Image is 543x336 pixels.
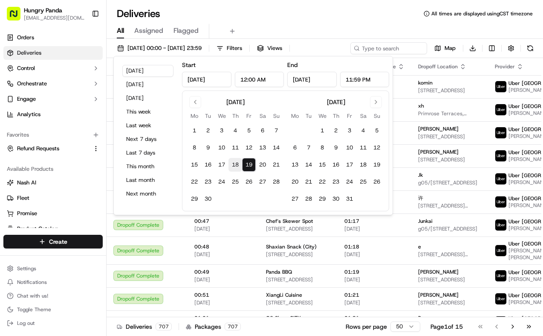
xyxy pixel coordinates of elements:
span: [PERSON_NAME] [26,155,69,162]
button: 3 [215,124,228,137]
img: uber-new-logo.jpeg [495,173,506,184]
button: Promise [3,207,103,220]
span: [STREET_ADDRESS] [418,299,481,306]
div: Available Products [3,162,103,176]
span: 01:31 [344,315,404,321]
th: Monday [288,111,302,120]
button: 6 [256,124,269,137]
span: Analytics [17,111,40,118]
span: Dropoff Location [418,63,458,70]
span: [PERSON_NAME] [418,149,459,155]
div: [DATE] [226,98,245,106]
button: 30 [329,192,343,206]
span: Views [267,44,282,52]
button: 2 [201,124,215,137]
span: 01:18 [344,243,404,250]
button: 9 [329,141,343,155]
button: 2 [329,124,343,137]
button: Hungry Panda[EMAIL_ADDRESS][DOMAIN_NAME] [3,3,88,24]
button: 18 [228,158,242,172]
button: Next month [122,188,173,200]
div: Packages [186,322,241,331]
span: xh [418,102,424,109]
button: Last 7 days [122,147,173,159]
a: Product Catalog [7,225,99,233]
span: 00:48 [194,243,252,250]
span: Map [445,44,456,52]
input: Time [340,72,390,87]
span: e [418,243,421,250]
button: 31 [343,192,356,206]
span: Orders [17,34,34,41]
span: [PERSON_NAME] [418,269,459,275]
div: 707 [156,323,172,330]
span: All [117,26,124,36]
span: 01:19 [344,269,404,275]
button: 4 [356,124,370,137]
span: Hungry Panda [24,6,62,15]
button: 15 [188,158,201,172]
span: [DATE] [344,299,404,306]
span: [DATE] [194,299,252,306]
span: Primrose Terraces, [STREET_ADDRESS] [418,110,481,117]
button: Create [3,235,103,248]
span: [STREET_ADDRESS] [418,276,481,283]
span: [PERSON_NAME] [418,292,459,298]
span: Shaxian Snack (City) [266,243,317,250]
div: We're available if you need us! [38,90,117,97]
span: 01:21 [344,292,404,298]
img: uber-new-logo.jpeg [495,293,506,304]
button: 25 [356,175,370,189]
button: Product Catalog [3,222,103,236]
span: 00:47 [194,218,252,225]
button: [DATE] [122,92,173,104]
button: Views [253,42,286,54]
button: This week [122,106,173,118]
button: Go to previous month [189,96,201,108]
span: [STREET_ADDRESS] [266,251,331,258]
img: uber-new-logo.jpeg [495,316,506,327]
button: 11 [228,141,242,155]
th: Monday [188,111,201,120]
span: Log out [17,320,35,327]
button: Refresh [524,42,536,54]
span: Filters [227,44,242,52]
img: uber-new-logo.jpeg [495,196,506,207]
button: 20 [256,158,269,172]
label: End [287,61,297,69]
span: Settings [17,265,36,272]
button: 26 [370,175,384,189]
th: Saturday [256,111,269,120]
button: 1 [315,124,329,137]
a: Promise [7,210,99,217]
button: Settings [3,263,103,275]
span: [STREET_ADDRESS] [418,133,481,140]
button: 7 [302,141,315,155]
span: • [71,155,74,162]
input: Got a question? Start typing here... [22,55,153,64]
button: Start new chat [145,84,155,94]
span: [STREET_ADDRESS] [418,156,481,163]
span: [EMAIL_ADDRESS][DOMAIN_NAME] [24,15,85,21]
img: uber-new-logo.jpeg [495,150,506,161]
button: 27 [256,175,269,189]
div: [DATE] [327,98,345,106]
button: Last month [122,174,173,186]
span: [STREET_ADDRESS] [266,299,331,306]
button: 18 [356,158,370,172]
img: uber-new-logo.jpeg [495,219,506,231]
span: Pylon [85,212,103,218]
span: 00:49 [194,269,252,275]
button: 24 [215,175,228,189]
span: Nash AI [17,179,36,187]
span: Flagged [173,26,199,36]
th: Sunday [269,111,283,120]
button: 29 [188,192,201,206]
button: 10 [343,141,356,155]
button: 21 [269,158,283,172]
span: 9月17日 [33,132,53,139]
button: Log out [3,317,103,329]
th: Tuesday [201,111,215,120]
span: API Documentation [81,191,137,199]
button: 11 [356,141,370,155]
